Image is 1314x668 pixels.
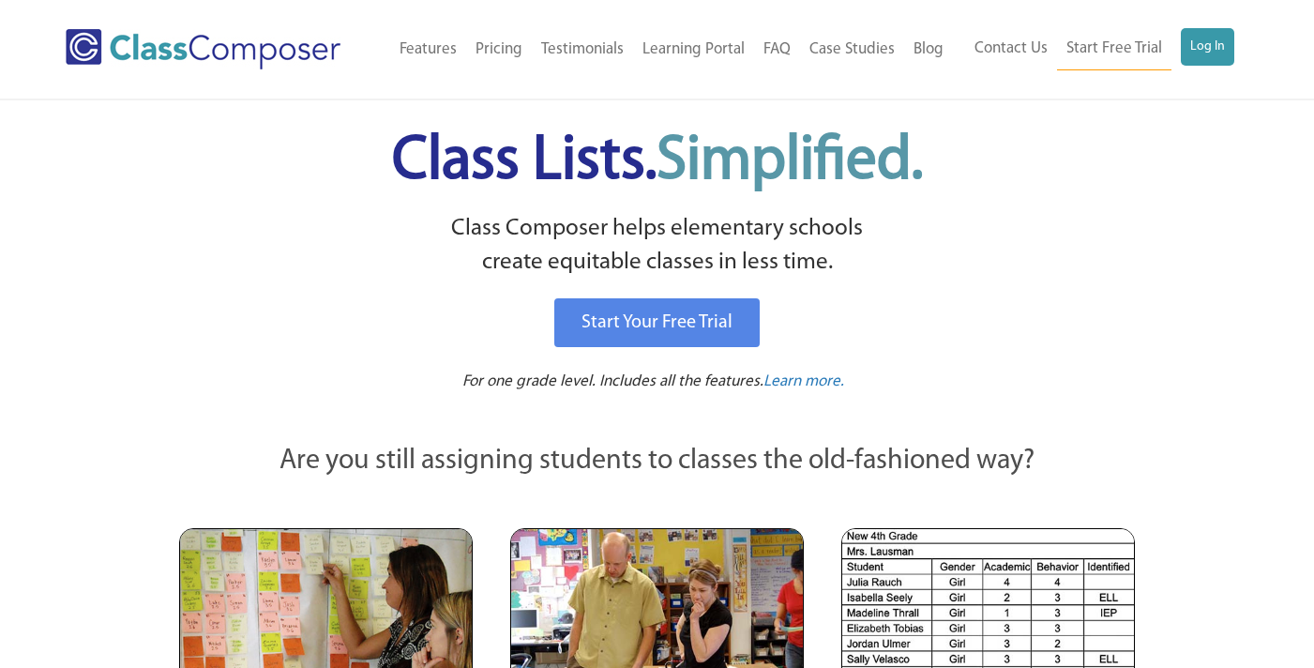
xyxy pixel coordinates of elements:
a: Contact Us [965,28,1057,69]
span: Learn more. [763,373,844,389]
a: FAQ [754,29,800,70]
span: Start Your Free Trial [581,313,733,332]
a: Blog [904,29,953,70]
a: Pricing [466,29,532,70]
a: Features [390,29,466,70]
img: Class Composer [66,29,340,69]
a: Case Studies [800,29,904,70]
a: Start Your Free Trial [554,298,760,347]
a: Learn more. [763,371,844,394]
a: Testimonials [532,29,633,70]
a: Start Free Trial [1057,28,1171,70]
p: Are you still assigning students to classes the old-fashioned way? [179,441,1136,482]
span: For one grade level. Includes all the features. [462,373,763,389]
a: Log In [1181,28,1234,66]
span: Simplified. [657,131,923,192]
a: Learning Portal [633,29,754,70]
span: Class Lists. [392,131,923,192]
nav: Header Menu [375,29,952,70]
p: Class Composer helps elementary schools create equitable classes in less time. [176,212,1139,281]
nav: Header Menu [953,28,1234,70]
